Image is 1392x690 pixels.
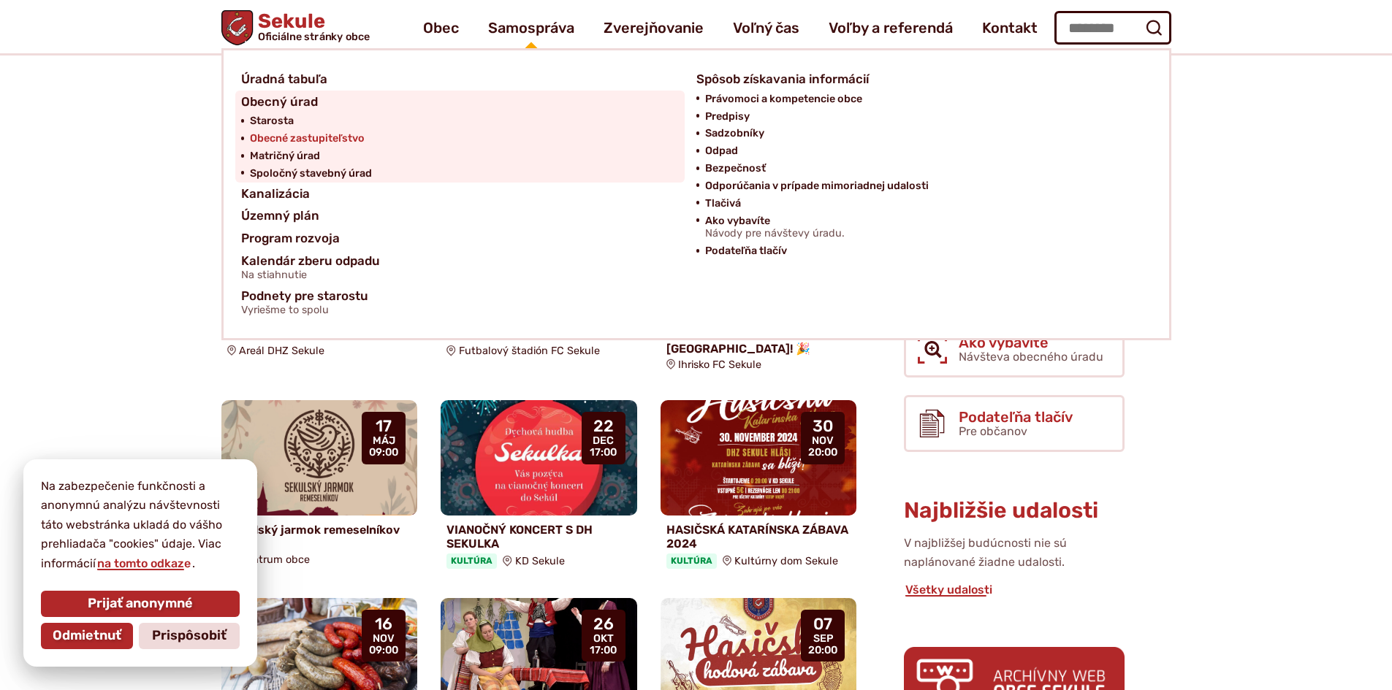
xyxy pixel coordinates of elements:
[705,160,766,177] span: Bezpečnosť
[734,555,838,567] span: Kultúrny dom Sekule
[705,125,764,142] span: Sadzobníky
[705,228,845,239] span: Návody pre návštevy úradu.
[904,321,1125,377] a: Ako vybavíte Návšteva obecného úradu
[369,645,398,656] span: 09:00
[705,212,845,243] span: Ako vybavíte
[705,160,1134,177] a: Bezpečnosť
[590,418,617,435] span: 22
[241,183,679,205] a: Kanalizácia
[241,269,380,281] span: Na stiahnutie
[250,147,679,165] a: Matričný úrad
[982,7,1038,48] span: Kontakt
[369,435,398,447] span: máj
[241,68,327,91] span: Úradná tabuľa
[88,596,193,612] span: Prijať anonymné
[705,195,741,212] span: Tlačivá
[369,418,398,435] span: 17
[257,31,370,42] span: Oficiálne stránky obce
[241,285,1134,321] a: Podnety pre starostuVyriešme to spolu
[705,142,738,160] span: Odpad
[705,108,750,126] span: Predpisy
[666,523,851,551] h4: HASIČSKÁ KATARÍNSKA ZÁBAVA 2024
[241,204,679,227] a: Územný plán
[96,556,192,570] a: na tomto odkaze
[423,7,459,48] span: Obec
[590,645,617,656] span: 17:00
[221,400,418,572] a: Sekulský jarmok remeselníkov 2025 Centrum obce 17 máj 09:00
[604,7,704,48] a: Zverejňovanie
[241,204,319,227] span: Územný plán
[446,523,631,551] h4: VIANOČNÝ KONCERT S DH SEKULKA
[705,177,929,195] span: Odporúčania v prípade mimoriadnej udalosti
[239,553,310,566] span: Centrum obce
[705,195,1134,212] a: Tlačivá
[250,165,372,183] span: Spoločný stavebný úrad
[959,334,1103,350] span: Ako vybavíte
[678,359,761,371] span: Ihrisko FC Sekule
[241,304,368,316] span: Vyriešme to spolu
[488,7,574,48] a: Samospráva
[227,523,412,551] h4: Sekulský jarmok remeselníkov 2025
[808,633,837,645] span: sep
[590,447,617,459] span: 17:00
[959,409,1073,425] span: Podateľňa tlačív
[904,583,994,597] a: Všetky udalosti
[241,250,380,285] span: Kalendár zberu odpadu
[808,447,837,459] span: 20:00
[705,125,1134,142] a: Sadzobníky
[705,142,1134,160] a: Odpad
[459,345,600,357] span: Futbalový štadión FC Sekule
[369,633,398,645] span: nov
[241,250,679,285] a: Kalendár zberu odpaduNa stiahnutie
[152,628,227,644] span: Prispôsobiť
[250,130,679,147] a: Obecné zastupiteľstvo
[808,435,837,447] span: nov
[515,555,565,567] span: KD Sekule
[139,623,240,649] button: Prispôsobiť
[733,7,799,48] a: Voľný čas
[590,633,617,645] span: okt
[705,242,1134,260] a: Podateľňa tlačív
[808,616,837,633] span: 07
[959,350,1103,364] span: Návšteva obecného úradu
[41,623,133,649] button: Odmietnuť
[705,242,787,260] span: Podateľňa tlačív
[241,227,340,250] span: Program rozvoja
[446,553,497,568] span: Kultúra
[369,447,398,459] span: 09:00
[904,499,1125,523] h3: Najbližšie udalosti
[41,477,240,573] p: Na zabezpečenie funkčnosti a anonymnú analýzu návštevnosti táto webstránka ukladá do vášho prehli...
[705,177,1134,195] a: Odporúčania v prípade mimoriadnej udalosti
[808,418,837,435] span: 30
[250,165,679,183] a: Spoločný stavebný úrad
[959,424,1027,438] span: Pre občanov
[241,183,310,205] span: Kanalizácia
[705,91,1134,108] a: Právomoci a kompetencie obce
[221,10,253,45] img: Prejsť na domovskú stránku
[221,10,370,45] a: Logo Sekule, prejsť na domovskú stránku.
[253,12,370,42] span: Sekule
[696,68,869,91] span: Spôsob získavania informácií
[241,91,318,113] span: Obecný úrad
[239,345,324,357] span: Areál DHZ Sekule
[904,534,1125,572] p: V najbližšej budúcnosti nie sú naplánované žiadne udalosti.
[53,628,121,644] span: Odmietnuť
[661,400,857,575] a: HASIČSKÁ KATARÍNSKA ZÁBAVA 2024 KultúraKultúrny dom Sekule 30 nov 20:00
[250,130,365,147] span: Obecné zastupiteľstvo
[369,616,398,633] span: 16
[590,435,617,447] span: dec
[705,108,1134,126] a: Predpisy
[250,112,294,130] span: Starosta
[829,7,953,48] a: Voľby a referendá
[666,553,717,568] span: Kultúra
[696,68,1134,91] a: Spôsob získavania informácií
[241,227,679,250] a: Program rozvoja
[904,395,1125,452] a: Podateľňa tlačív Pre občanov
[590,616,617,633] span: 26
[241,68,679,91] a: Úradná tabuľa
[241,91,679,113] a: Obecný úrad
